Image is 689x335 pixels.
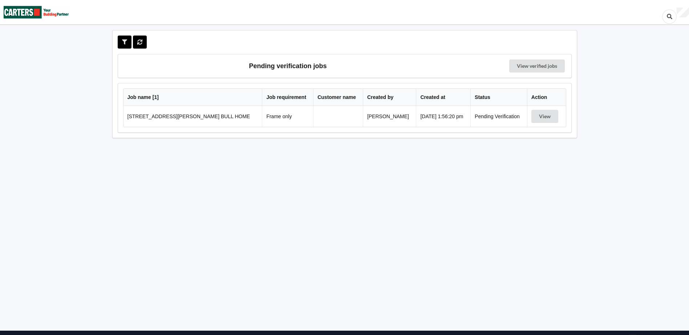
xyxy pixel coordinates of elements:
[363,89,416,106] th: Created by
[262,89,313,106] th: Job requirement
[123,89,262,106] th: Job name [ 1 ]
[677,8,689,18] div: User Profile
[123,59,453,73] h3: Pending verification jobs
[470,106,527,127] td: Pending Verification
[509,59,565,73] a: View verified jobs
[313,89,363,106] th: Customer name
[470,89,527,106] th: Status
[262,106,313,127] td: Frame only
[416,106,470,127] td: [DATE] 1:56:20 pm
[531,110,558,123] button: View
[123,106,262,127] td: [STREET_ADDRESS][PERSON_NAME] BULL HOME
[531,113,560,119] a: View
[4,0,69,24] img: Carters
[527,89,566,106] th: Action
[416,89,470,106] th: Created at
[363,106,416,127] td: [PERSON_NAME]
